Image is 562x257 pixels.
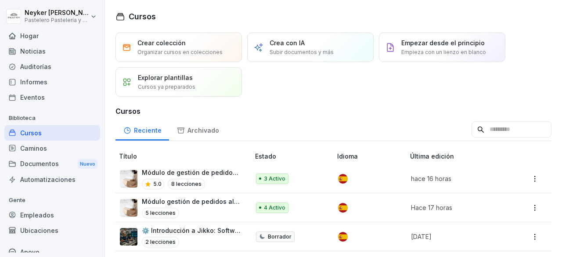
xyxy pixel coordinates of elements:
font: Reciente [134,127,162,134]
font: Empieza con un lienzo en blanco [401,49,486,55]
a: Empleados [4,207,100,223]
font: Título [119,152,137,160]
font: [PERSON_NAME] [48,9,98,16]
font: Crea con IA [270,39,305,47]
font: Última edición [410,152,454,160]
img: iaen9j96uzhvjmkazu9yscya.png [120,170,137,188]
font: Gente [9,196,25,203]
font: Automatizaciones [20,176,76,183]
font: Nuevo [80,161,95,167]
font: Cursos ya preparados [138,83,195,90]
font: 2 lecciones [145,239,176,245]
a: Archivado [169,118,227,141]
font: Estado [255,152,276,160]
a: Ubicaciones [4,223,100,238]
font: hace 16 horas [411,175,451,182]
font: Explorar plantillas [138,74,193,81]
font: Documentos [20,160,59,167]
font: Apoyo [20,248,40,256]
font: Auditorías [20,63,51,70]
font: Empleados [20,211,54,219]
a: DocumentosNuevo [4,156,100,172]
font: Crear colección [137,39,186,47]
font: Caminos [20,145,47,152]
font: Activo [269,204,285,211]
font: Activo [269,175,285,182]
img: es.svg [338,203,348,213]
font: Hace 17 horas [411,204,452,211]
font: Cursos [129,12,156,21]
a: Noticias [4,43,100,59]
font: Noticias [20,47,46,55]
img: es.svg [338,232,348,242]
font: Módulo gestión de pedidos alistador [142,198,256,205]
font: Ubicaciones [20,227,58,234]
font: Cursos [20,129,42,137]
a: Cursos [4,125,100,141]
a: Eventos [4,90,100,105]
font: Hogar [20,32,39,40]
font: Borrador [268,233,292,240]
font: 8 lecciones [171,181,202,187]
font: Biblioteca [9,114,36,121]
a: Auditorías [4,59,100,74]
img: es.svg [338,174,348,184]
font: ⚙️ Introducción a Jikko: Software MES para Producción [142,227,312,234]
font: Eventos [20,94,45,101]
font: 5 lecciones [145,210,176,216]
font: 5.0 [153,181,162,187]
font: [DATE] [411,233,432,240]
font: Archivado [187,127,219,134]
font: Módulo de gestión de pedidos administrador [142,169,281,176]
a: Automatizaciones [4,172,100,187]
font: Informes [20,78,47,86]
a: Caminos [4,141,100,156]
font: Idioma [337,152,358,160]
font: Pastelero Pastelería y Cocina gourmet [25,17,124,23]
font: 4 [264,204,267,211]
a: Informes [4,74,100,90]
a: Reciente [115,118,169,141]
img: txp9jo0aqkvplb2936hgnpad.png [120,228,137,246]
a: Hogar [4,28,100,43]
img: iaen9j96uzhvjmkazu9yscya.png [120,199,137,217]
font: Subir documentos y más [270,49,334,55]
font: Neyker [25,9,47,16]
font: Empezar desde el principio [401,39,485,47]
font: 3 [264,175,267,182]
font: Organizar cursos en colecciones [137,49,223,55]
font: Cursos [115,107,140,116]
